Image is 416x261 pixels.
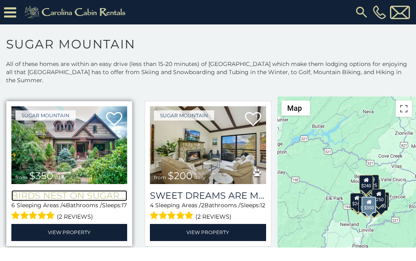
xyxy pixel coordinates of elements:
img: search-regular.svg [354,5,369,20]
div: $250 [372,189,386,204]
div: $240 [359,175,373,190]
a: Sweet Dreams Are Made Of Skis from $200 daily [150,106,266,184]
div: $350 [362,197,377,213]
div: $190 [374,195,388,211]
a: View Property [150,224,266,241]
span: 12 [260,202,265,209]
a: Sugar Mountain [15,110,76,121]
span: 4 [150,202,154,209]
button: Change map style [282,101,310,116]
div: $170 [360,176,374,192]
img: Birds Nest On Sugar Mountain [11,106,127,184]
a: Sugar Mountain [154,110,214,121]
img: Khaki-logo.png [20,4,132,20]
span: 4 [62,202,66,209]
div: $500 [367,198,381,213]
a: Birds Nest On Sugar Mountain [11,190,127,201]
span: (2 reviews) [57,211,93,222]
div: $375 [358,197,372,213]
a: [PHONE_NUMBER] [371,5,388,19]
button: Toggle fullscreen view [396,101,412,117]
span: $200 [168,170,193,182]
span: daily [194,174,206,180]
a: View Property [11,224,127,241]
span: daily [55,174,66,180]
a: Add to favorites [106,111,122,128]
div: $225 [365,174,379,190]
div: Sleeping Areas / Bathrooms / Sleeps: [150,201,266,222]
span: 6 [11,202,15,209]
a: Birds Nest On Sugar Mountain from $350 daily [11,106,127,184]
span: Map [287,104,302,112]
span: (2 reviews) [195,211,232,222]
div: Sleeping Areas / Bathrooms / Sleeps: [11,201,127,222]
a: Sweet Dreams Are Made Of Skis [150,190,266,201]
span: 2 [201,202,204,209]
div: $240 [350,193,364,208]
span: from [154,174,166,180]
span: $350 [29,170,53,182]
img: Sweet Dreams Are Made Of Skis [150,106,266,184]
span: 17 [121,202,127,209]
div: $350 [363,180,377,195]
a: Add to favorites [245,111,261,128]
span: from [15,174,28,180]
